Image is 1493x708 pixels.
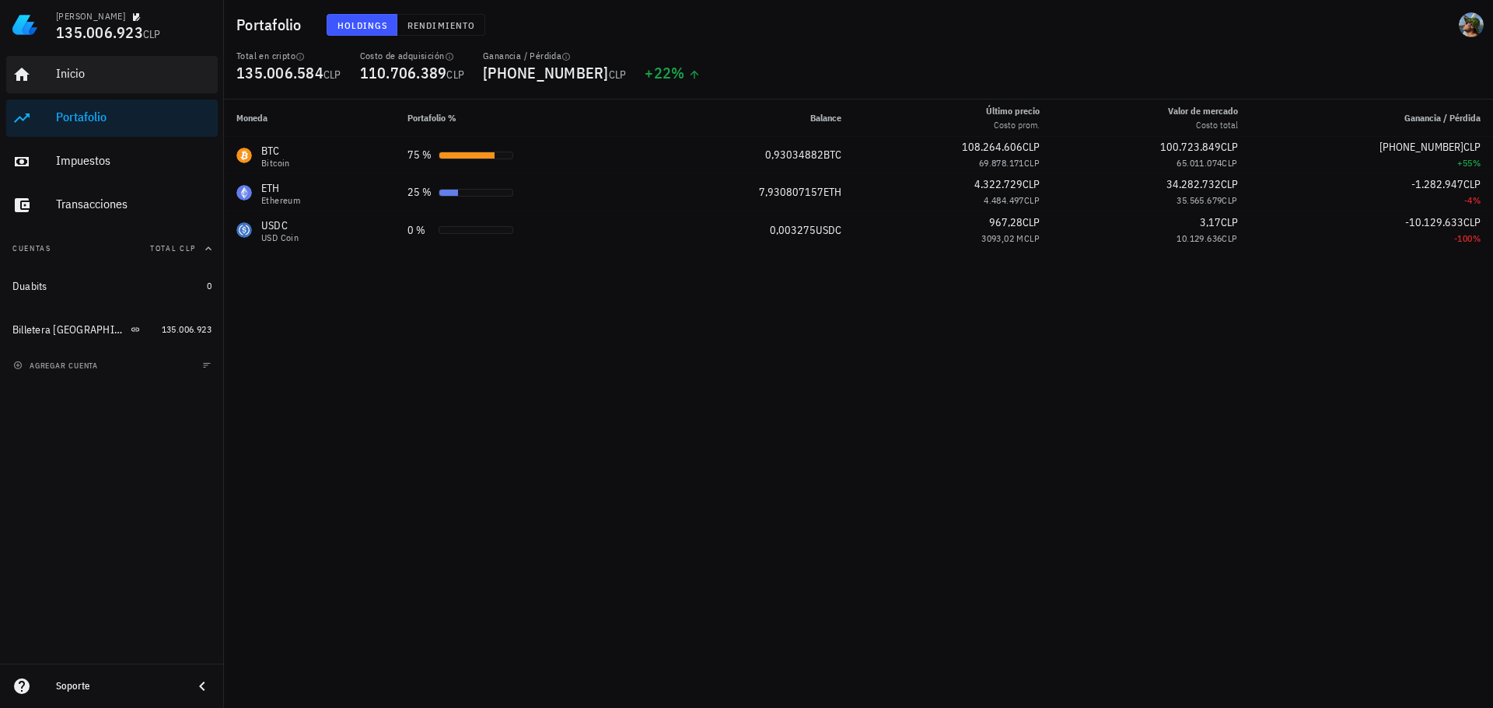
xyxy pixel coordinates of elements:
span: % [1473,194,1481,206]
div: BTC [261,143,290,159]
th: Ganancia / Pérdida: Sin ordenar. Pulse para ordenar de forma ascendente. [1250,99,1493,137]
div: Inicio [56,66,212,81]
span: % [1473,232,1481,244]
span: [PHONE_NUMBER] [1379,140,1463,154]
div: +22 [645,65,700,81]
div: Costo total [1168,118,1238,132]
span: CLP [1222,194,1237,206]
span: Rendimiento [407,19,475,31]
button: Rendimiento [397,14,485,36]
div: 75 % [407,147,432,163]
span: 0,003275 [770,223,816,237]
div: Bitcoin [261,159,290,168]
th: Balance: Sin ordenar. Pulse para ordenar de forma ascendente. [647,99,854,137]
span: CLP [1222,232,1237,244]
div: Ganancia / Pérdida [483,50,626,62]
div: ETH-icon [236,185,252,201]
span: 135.006.923 [56,22,143,43]
span: 0 [207,280,212,291]
div: Último precio [986,104,1040,118]
div: USD Coin [261,233,299,242]
span: 69.878.171 [979,157,1024,169]
a: Impuestos [6,143,218,180]
th: Portafolio %: Sin ordenar. Pulse para ordenar de forma ascendente. [395,99,647,137]
div: Portafolio [56,110,212,124]
span: CLP [1222,157,1237,169]
div: Soporte [56,680,180,692]
a: Duabits 0 [6,267,218,305]
div: Billetera [GEOGRAPHIC_DATA] [12,323,128,337]
span: Total CLP [150,243,196,253]
span: CLP [1024,157,1040,169]
img: LedgiFi [12,12,37,37]
div: Costo prom. [986,118,1040,132]
span: 135.006.584 [236,62,323,83]
span: ETH [823,185,841,199]
span: 100.723.849 [1160,140,1221,154]
span: 3093,02 M [981,232,1024,244]
span: CLP [1463,215,1481,229]
span: USDC [816,223,841,237]
span: CLP [609,68,627,82]
span: 35.565.679 [1177,194,1222,206]
a: Billetera [GEOGRAPHIC_DATA] 135.006.923 [6,311,218,348]
span: CLP [323,68,341,82]
div: Total en cripto [236,50,341,62]
button: agregar cuenta [9,357,105,373]
div: Transacciones [56,197,212,211]
th: Moneda [224,99,395,137]
span: -1.282.947 [1411,177,1463,191]
div: Ethereum [261,196,300,205]
span: % [671,62,684,83]
div: 25 % [407,184,432,201]
span: Moneda [236,112,267,124]
span: [PHONE_NUMBER] [483,62,609,83]
span: 108.264.606 [962,140,1023,154]
span: CLP [1221,177,1238,191]
span: CLP [1221,140,1238,154]
span: CLP [1023,140,1040,154]
span: Balance [810,112,841,124]
a: Portafolio [6,99,218,137]
span: 135.006.923 [162,323,212,335]
span: CLP [446,68,464,82]
div: Costo de adquisición [360,50,465,62]
div: [PERSON_NAME] [56,10,125,23]
div: ETH [261,180,300,196]
div: -100 [1263,231,1481,246]
span: CLP [1221,215,1238,229]
span: 4.484.497 [984,194,1024,206]
h1: Portafolio [236,12,308,37]
span: BTC [823,148,841,162]
div: USDC-icon [236,222,252,238]
span: 967,28 [989,215,1023,229]
span: CLP [1463,140,1481,154]
span: 10.129.636 [1177,232,1222,244]
span: CLP [1023,215,1040,229]
div: USDC [261,218,299,233]
button: CuentasTotal CLP [6,230,218,267]
a: Inicio [6,56,218,93]
span: CLP [1023,177,1040,191]
span: 34.282.732 [1166,177,1221,191]
div: BTC-icon [236,148,252,163]
span: CLP [143,27,161,41]
span: 110.706.389 [360,62,447,83]
span: 3,17 [1200,215,1221,229]
div: Impuestos [56,153,212,168]
div: -4 [1263,193,1481,208]
div: avatar [1459,12,1484,37]
span: Holdings [337,19,388,31]
div: 0 % [407,222,432,239]
a: Transacciones [6,187,218,224]
div: Duabits [12,280,47,293]
div: Valor de mercado [1168,104,1238,118]
span: agregar cuenta [16,361,98,371]
span: CLP [1024,232,1040,244]
span: 7,930807157 [759,185,823,199]
span: 65.011.074 [1177,157,1222,169]
span: 4.322.729 [974,177,1023,191]
span: % [1473,157,1481,169]
span: -10.129.633 [1405,215,1463,229]
span: Portafolio % [407,112,456,124]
